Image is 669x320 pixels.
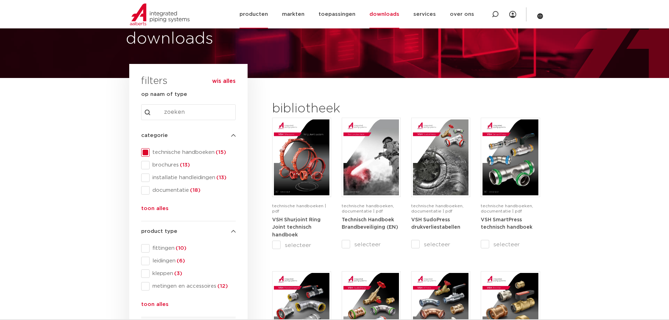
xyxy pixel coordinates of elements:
[150,257,236,265] span: leidingen
[481,204,533,213] span: technische handboeken, documentatie | pdf
[150,270,236,277] span: kleppen
[274,119,329,195] img: VSH-Shurjoint-RJ_A4TM_5011380_2025_1.1_EN-pdf.jpg
[176,258,185,263] span: (6)
[272,241,331,249] label: selecteer
[411,217,460,230] a: VSH SudoPress drukverliestabellen
[215,150,226,155] span: (15)
[189,188,201,193] span: (18)
[141,257,236,265] div: leidingen(6)
[141,244,236,253] div: fittingen(10)
[141,269,236,278] div: kleppen(3)
[150,283,236,290] span: metingen en accessoires
[141,73,168,90] h3: filters
[343,119,399,195] img: FireProtection_A4TM_5007915_2025_2.0_EN-pdf.jpg
[272,100,397,117] h2: bibliotheek
[150,149,236,156] span: technische handboeken
[179,162,190,168] span: (13)
[141,282,236,290] div: metingen en accessoires(12)
[175,246,186,251] span: (10)
[272,204,326,213] span: technische handboeken | pdf
[342,217,398,230] a: Technisch Handboek Brandbeveiliging (EN)
[413,119,468,195] img: VSH-SudoPress_A4PLT_5007706_2024-2.0_NL-pdf.jpg
[141,204,169,216] button: toon alles
[141,174,236,182] div: installatie handleidingen(13)
[141,300,169,312] button: toon alles
[212,78,236,85] button: wis alles
[141,148,236,157] div: technische handboeken(15)
[150,162,236,169] span: brochures
[411,204,464,213] span: technische handboeken, documentatie | pdf
[342,204,394,213] span: technische handboeken, documentatie | pdf
[141,131,236,140] h4: categorie
[342,240,401,249] label: selecteer
[141,161,236,169] div: brochures(13)
[215,175,227,180] span: (13)
[141,92,187,97] strong: op naam of type
[216,283,228,289] span: (12)
[141,227,236,236] h4: product type
[272,217,321,237] a: VSH Shurjoint Ring Joint technisch handboek
[150,174,236,181] span: installatie handleidingen
[173,271,182,276] span: (3)
[126,28,331,50] h1: downloads
[411,240,470,249] label: selecteer
[141,186,236,195] div: documentatie(18)
[150,187,236,194] span: documentatie
[483,119,538,195] img: VSH-SmartPress_A4TM_5009301_2023_2.0-EN-pdf.jpg
[150,245,236,252] span: fittingen
[481,217,532,230] a: VSH SmartPress technisch handboek
[481,240,540,249] label: selecteer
